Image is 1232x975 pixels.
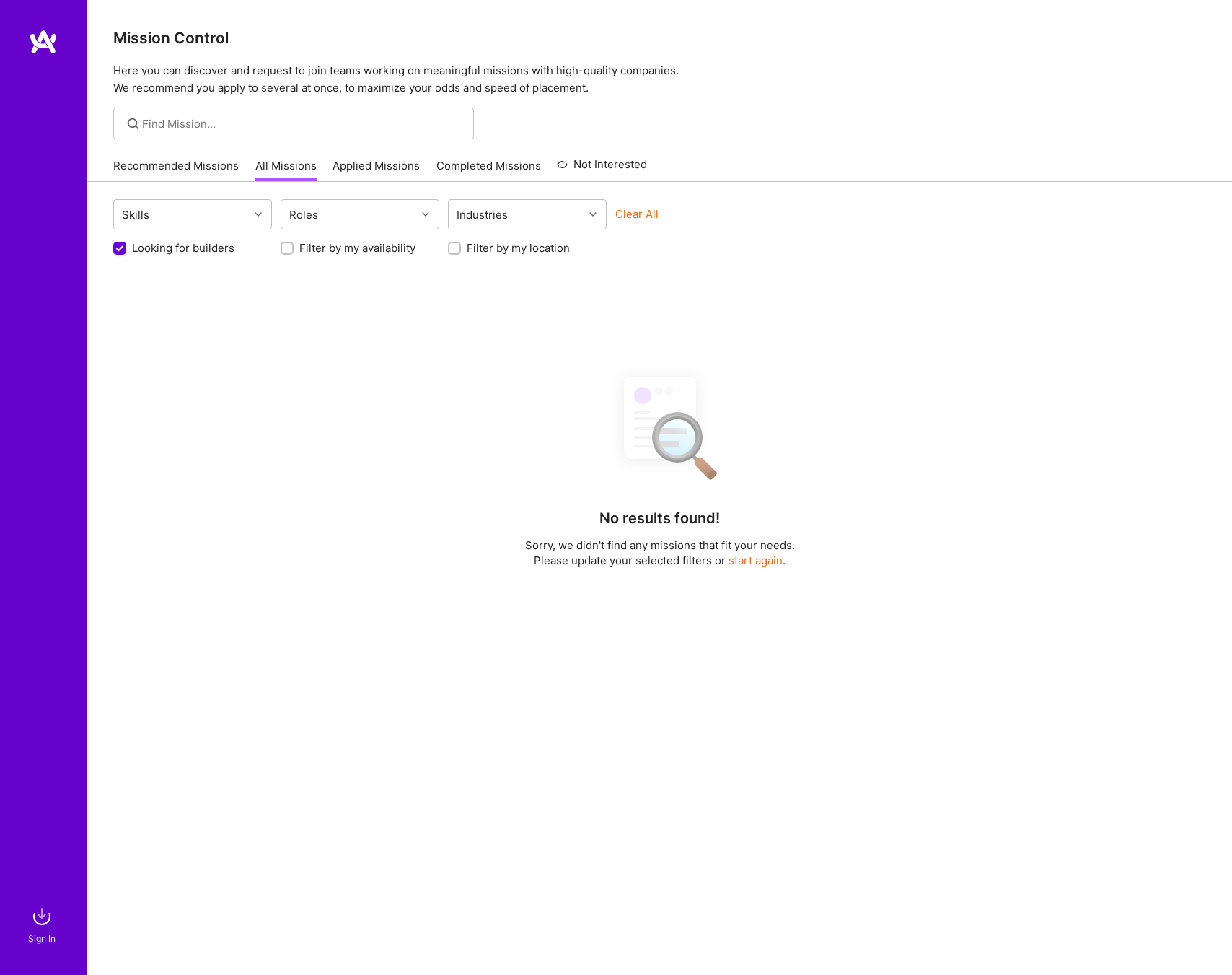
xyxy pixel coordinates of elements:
[589,211,597,218] i: icon Chevron
[113,29,1206,47] h3: Mission Control
[132,240,234,255] label: Looking for builders
[118,204,153,225] div: Skills
[333,158,420,182] a: Applied Missions
[113,62,1206,97] p: Here you can discover and request to join teams working on meaningful missions with high-quality ...
[28,931,56,946] div: Sign In
[525,538,795,553] p: Sorry, we didn't find any missions that fit your needs.
[615,206,659,222] button: Clear All
[525,553,795,568] p: Please update your selected filters or .
[30,902,56,946] a: sign inSign In
[125,115,141,132] i: icon SearchGrey
[599,510,720,527] h4: No results found!
[557,156,647,182] a: Not Interested
[255,158,317,182] a: All Missions
[27,902,56,931] img: sign in
[29,29,58,55] img: logo
[453,204,511,225] div: Industries
[467,240,570,255] label: Filter by my location
[142,116,463,131] input: Find Mission...
[436,158,541,182] a: Completed Missions
[255,211,262,218] i: icon Chevron
[286,204,322,225] div: Roles
[599,364,721,490] img: No Results
[729,553,783,568] button: start again
[113,158,239,182] a: Recommended Missions
[299,240,415,255] label: Filter by my availability
[422,211,429,218] i: icon Chevron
